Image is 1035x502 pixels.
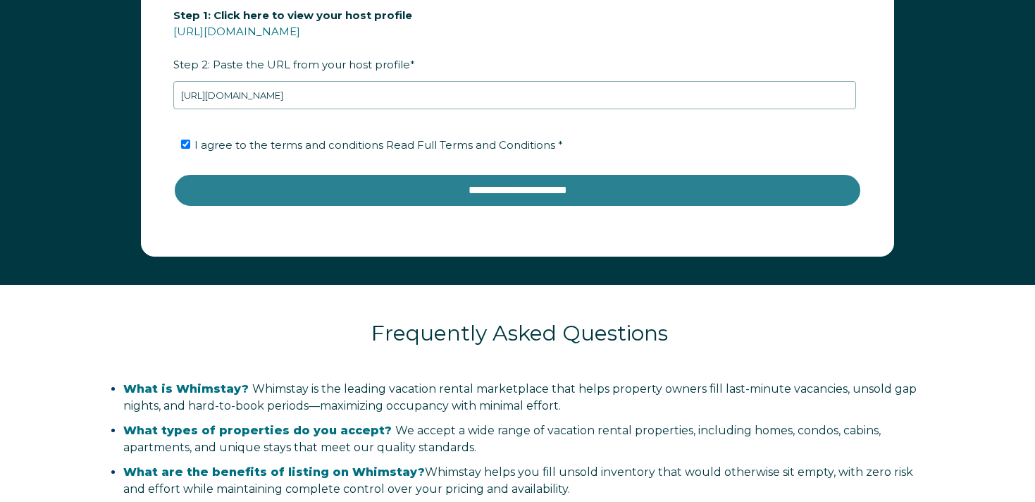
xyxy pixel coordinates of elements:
span: What types of properties do you accept? [123,424,392,437]
input: airbnb.com/users/show/12345 [173,81,856,109]
span: Frequently Asked Questions [371,320,668,346]
span: Whimstay is the leading vacation rental marketplace that helps property owners fill last-minute v... [123,382,917,412]
span: Read Full Terms and Conditions [386,138,555,152]
input: I agree to the terms and conditions Read Full Terms and Conditions * [181,140,190,149]
span: Whimstay helps you fill unsold inventory that would otherwise sit empty, with zero risk and effor... [123,465,913,496]
a: Read Full Terms and Conditions [383,138,558,152]
span: Step 1: Click here to view your host profile [173,4,412,26]
span: What is Whimstay? [123,382,249,396]
span: Step 2: Paste the URL from your host profile [173,4,412,75]
span: We accept a wide range of vacation rental properties, including homes, condos, cabins, apartments... [123,424,881,454]
a: [URL][DOMAIN_NAME] [173,25,300,38]
strong: What are the benefits of listing on Whimstay? [123,465,425,479]
span: I agree to the terms and conditions [194,138,563,152]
